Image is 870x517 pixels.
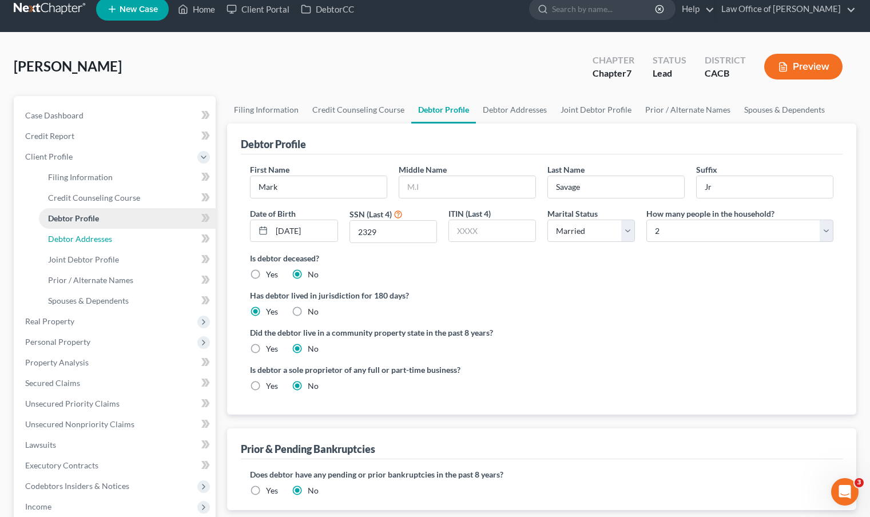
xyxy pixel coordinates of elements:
span: 3 [855,478,864,487]
label: SSN (Last 4) [349,208,392,220]
label: No [308,485,319,496]
span: Joint Debtor Profile [48,254,119,264]
span: Personal Property [25,337,90,347]
button: Preview [764,54,843,79]
div: Status [653,54,686,67]
div: Debtor Profile [241,137,306,151]
a: Secured Claims [16,373,216,393]
input: XXXX [350,221,436,242]
span: Credit Counseling Course [48,193,140,202]
label: No [308,269,319,280]
label: Yes [266,485,278,496]
label: ITIN (Last 4) [448,208,491,220]
input: MM/DD/YYYY [272,220,337,242]
span: Case Dashboard [25,110,84,120]
a: Filing Information [227,96,305,124]
span: Prior / Alternate Names [48,275,133,285]
span: Property Analysis [25,357,89,367]
label: Middle Name [399,164,447,176]
a: Credit Counseling Course [39,188,216,208]
input: M.I [399,176,535,198]
a: Spouses & Dependents [737,96,832,124]
input: -- [548,176,684,198]
a: Debtor Addresses [476,96,554,124]
label: First Name [250,164,289,176]
label: How many people in the household? [646,208,774,220]
a: Spouses & Dependents [39,291,216,311]
label: Yes [266,343,278,355]
span: Real Property [25,316,74,326]
span: 7 [626,67,631,78]
div: CACB [705,67,746,80]
span: Income [25,502,51,511]
span: [PERSON_NAME] [14,58,122,74]
label: Date of Birth [250,208,296,220]
div: Prior & Pending Bankruptcies [241,442,375,456]
a: Debtor Profile [39,208,216,229]
label: Marital Status [547,208,598,220]
label: Is debtor deceased? [250,252,833,264]
label: Has debtor lived in jurisdiction for 180 days? [250,289,833,301]
a: Debtor Addresses [39,229,216,249]
a: Unsecured Nonpriority Claims [16,414,216,435]
label: Is debtor a sole proprietor of any full or part-time business? [250,364,536,376]
label: Yes [266,380,278,392]
label: No [308,343,319,355]
span: New Case [120,5,158,14]
input: -- [697,176,833,198]
label: No [308,306,319,317]
span: Unsecured Priority Claims [25,399,120,408]
span: Lawsuits [25,440,56,450]
span: Executory Contracts [25,460,98,470]
a: Unsecured Priority Claims [16,393,216,414]
label: Last Name [547,164,585,176]
span: Codebtors Insiders & Notices [25,481,129,491]
a: Debtor Profile [411,96,476,124]
a: Property Analysis [16,352,216,373]
input: XXXX [449,220,535,242]
a: Case Dashboard [16,105,216,126]
span: Credit Report [25,131,74,141]
div: Chapter [593,67,634,80]
label: Yes [266,269,278,280]
div: Lead [653,67,686,80]
label: Suffix [696,164,717,176]
span: Debtor Profile [48,213,99,223]
label: No [308,380,319,392]
a: Prior / Alternate Names [39,270,216,291]
span: Debtor Addresses [48,234,112,244]
a: Credit Report [16,126,216,146]
a: Prior / Alternate Names [638,96,737,124]
div: District [705,54,746,67]
label: Does debtor have any pending or prior bankruptcies in the past 8 years? [250,468,833,480]
a: Lawsuits [16,435,216,455]
iframe: Intercom live chat [831,478,859,506]
span: Filing Information [48,172,113,182]
label: Yes [266,306,278,317]
a: Credit Counseling Course [305,96,411,124]
span: Spouses & Dependents [48,296,129,305]
div: Chapter [593,54,634,67]
label: Did the debtor live in a community property state in the past 8 years? [250,327,833,339]
span: Client Profile [25,152,73,161]
input: -- [251,176,387,198]
span: Unsecured Nonpriority Claims [25,419,134,429]
a: Filing Information [39,167,216,188]
a: Joint Debtor Profile [554,96,638,124]
span: Secured Claims [25,378,80,388]
a: Executory Contracts [16,455,216,476]
a: Joint Debtor Profile [39,249,216,270]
